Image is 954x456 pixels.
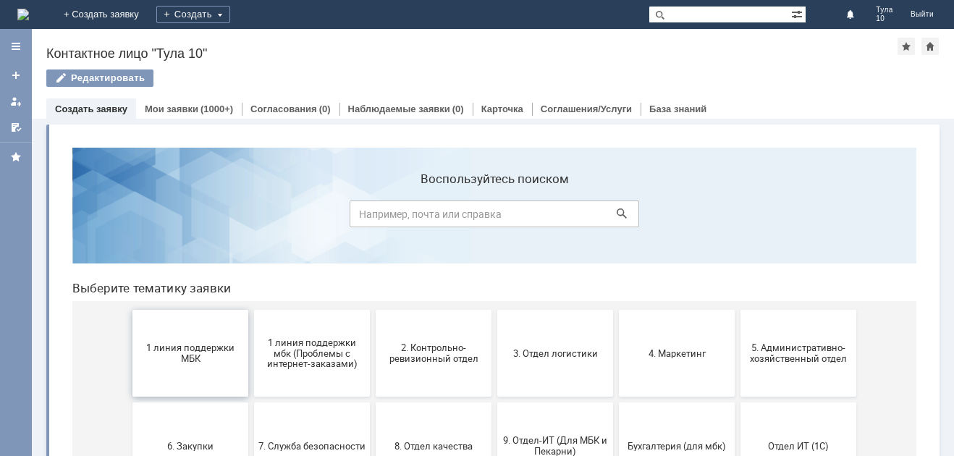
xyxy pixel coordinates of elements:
a: Наблюдаемые заявки [348,104,450,114]
button: Финансовый отдел [315,359,431,446]
span: 6. Закупки [76,304,183,315]
span: 1 линия поддержки мбк (Проблемы с интернет-заказами) [198,200,305,233]
button: 8. Отдел качества [315,266,431,353]
span: 2. Контрольно-ревизионный отдел [319,206,426,228]
span: 9. Отдел-ИТ (Для МБК и Пекарни) [441,299,548,321]
span: Отдел-ИТ (Битрикс24 и CRM) [76,392,183,413]
a: Перейти на домашнюю страницу [17,9,29,20]
div: Сделать домашней страницей [921,38,939,55]
img: logo [17,9,29,20]
button: 3. Отдел логистики [436,174,552,261]
button: 4. Маркетинг [558,174,674,261]
span: Финансовый отдел [319,397,426,408]
span: 10 [876,14,893,23]
button: 1 линия поддержки мбк (Проблемы с интернет-заказами) [193,174,309,261]
button: Это соглашение не активно! [558,359,674,446]
button: 2. Контрольно-ревизионный отдел [315,174,431,261]
span: [PERSON_NAME]. Услуги ИТ для МБК (оформляет L1) [684,386,791,418]
button: Бухгалтерия (для мбк) [558,266,674,353]
div: (1000+) [200,104,233,114]
button: 6. Закупки [72,266,187,353]
a: База знаний [649,104,706,114]
button: Отдел ИТ (1С) [680,266,795,353]
a: Соглашения/Услуги [541,104,632,114]
a: Карточка [481,104,523,114]
div: (0) [452,104,464,114]
div: (0) [319,104,331,114]
span: 5. Административно-хозяйственный отдел [684,206,791,228]
span: Франчайзинг [441,397,548,408]
span: Тула [876,6,893,14]
div: Добавить в избранное [898,38,915,55]
a: Мои заявки [145,104,198,114]
span: 3. Отдел логистики [441,211,548,222]
div: Контактное лицо "Тула 10" [46,46,898,61]
button: Франчайзинг [436,359,552,446]
span: Это соглашение не активно! [562,392,670,413]
span: Отдел ИТ (1С) [684,304,791,315]
a: Создать заявку [4,64,28,87]
span: Расширенный поиск [791,7,806,20]
button: Отдел-ИТ (Офис) [193,359,309,446]
button: 7. Служба безопасности [193,266,309,353]
label: Воспользуйтесь поиском [289,35,578,50]
span: Бухгалтерия (для мбк) [562,304,670,315]
input: Например, почта или справка [289,64,578,91]
span: 8. Отдел качества [319,304,426,315]
a: Мои согласования [4,116,28,139]
button: 9. Отдел-ИТ (Для МБК и Пекарни) [436,266,552,353]
a: Создать заявку [55,104,127,114]
span: 4. Маркетинг [562,211,670,222]
header: Выберите тематику заявки [12,145,856,159]
a: Мои заявки [4,90,28,113]
button: 5. Административно-хозяйственный отдел [680,174,795,261]
span: Отдел-ИТ (Офис) [198,397,305,408]
button: Отдел-ИТ (Битрикс24 и CRM) [72,359,187,446]
button: [PERSON_NAME]. Услуги ИТ для МБК (оформляет L1) [680,359,795,446]
button: 1 линия поддержки МБК [72,174,187,261]
div: Создать [156,6,230,23]
span: 1 линия поддержки МБК [76,206,183,228]
a: Согласования [250,104,317,114]
span: 7. Служба безопасности [198,304,305,315]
